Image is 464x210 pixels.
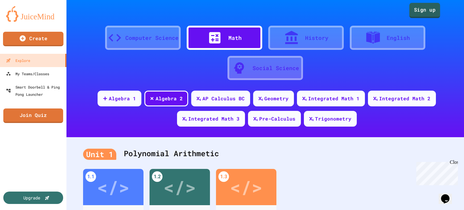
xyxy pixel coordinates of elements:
div: </> [97,173,130,201]
div: Upgrade [23,195,40,201]
div: 1.1 [85,171,96,182]
div: </> [230,173,263,201]
div: Social Science [253,64,299,72]
div: Smart Doorbell & Ping Pong Launcher [6,83,64,98]
div: My Teams/Classes [6,70,49,77]
div: Unit 1 [83,149,116,160]
iframe: chat widget [439,186,458,204]
div: Math [228,34,242,42]
div: History [305,34,328,42]
img: logo-orange.svg [6,6,60,22]
div: Computer Science [125,34,179,42]
div: Algebra 1 [109,95,136,102]
a: Join Quiz [3,108,63,123]
div: Integrated Math 1 [308,95,359,102]
div: Polynomial Arithmetic [83,142,447,166]
div: 1.2 [152,171,163,182]
div: Chat with us now!Close [2,2,42,38]
a: Sign up [409,3,440,18]
div: Explore [6,57,30,64]
div: Pre-Calculus [259,115,295,122]
div: </> [163,173,196,201]
iframe: chat widget [414,160,458,185]
div: Integrated Math 2 [379,95,430,102]
div: Geometry [264,95,288,102]
div: AP Calculus BC [202,95,245,102]
div: Trigonometry [315,115,351,122]
a: Create [3,32,63,46]
div: Integrated Math 3 [188,115,240,122]
div: Algebra 2 [156,95,183,102]
div: English [387,34,410,42]
div: 1.3 [218,171,229,182]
